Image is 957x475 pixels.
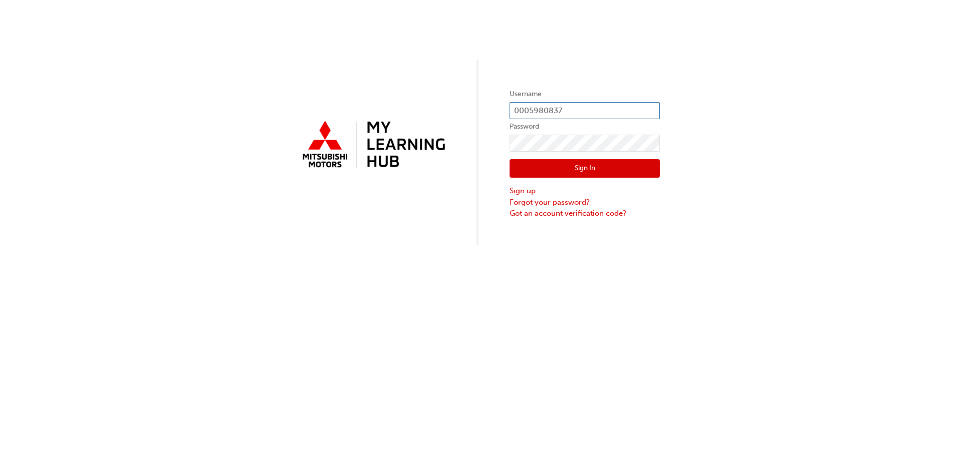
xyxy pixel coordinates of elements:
button: Sign In [510,159,660,178]
a: Forgot your password? [510,197,660,208]
a: Sign up [510,185,660,197]
input: Username [510,102,660,119]
img: mmal [297,117,447,174]
label: Username [510,88,660,100]
label: Password [510,121,660,133]
a: Got an account verification code? [510,208,660,219]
